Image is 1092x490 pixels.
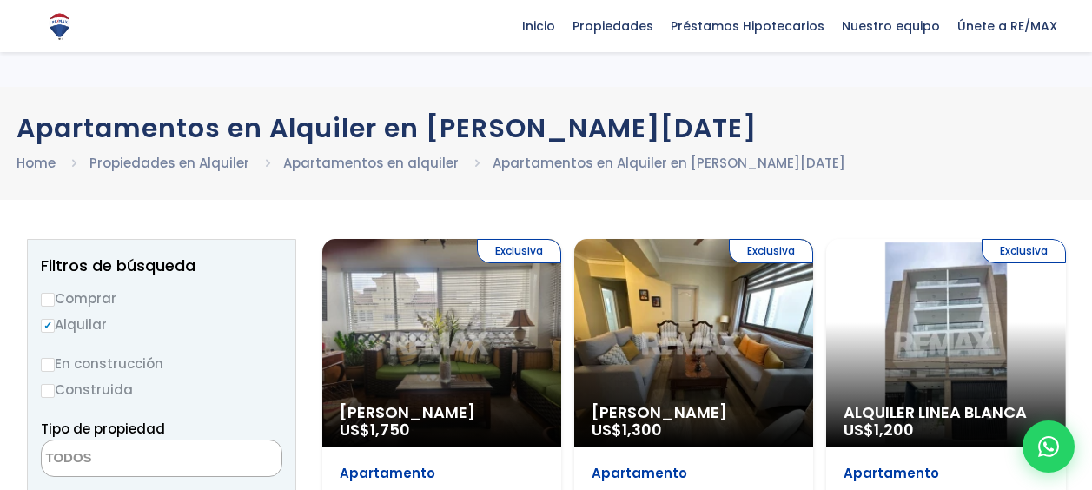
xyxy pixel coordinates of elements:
span: Propiedades [564,13,662,39]
label: Comprar [41,288,282,309]
span: Únete a RE/MAX [949,13,1066,39]
span: [PERSON_NAME] [340,404,544,421]
span: Nuestro equipo [833,13,949,39]
span: US$ [844,419,914,440]
p: Apartamento [844,465,1048,482]
span: Alquiler Linea Blanca [844,404,1048,421]
span: Exclusiva [982,239,1066,263]
input: Comprar [41,293,55,307]
input: En construcción [41,358,55,372]
a: Apartamentos en alquiler [283,154,459,172]
input: Alquilar [41,319,55,333]
span: Inicio [513,13,564,39]
h2: Filtros de búsqueda [41,257,282,275]
span: Exclusiva [729,239,813,263]
label: Alquilar [41,314,282,335]
img: Logo de REMAX [44,11,75,42]
span: Tipo de propiedad [41,420,165,438]
span: Préstamos Hipotecarios [662,13,833,39]
span: 1,300 [622,419,662,440]
li: Apartamentos en Alquiler en [PERSON_NAME][DATE] [493,152,845,174]
h1: Apartamentos en Alquiler en [PERSON_NAME][DATE] [17,113,1076,143]
span: 1,750 [370,419,410,440]
span: [PERSON_NAME] [592,404,796,421]
span: 1,200 [874,419,914,440]
input: Construida [41,384,55,398]
a: Home [17,154,56,172]
span: US$ [340,419,410,440]
a: Propiedades en Alquiler [89,154,249,172]
label: En construcción [41,353,282,374]
textarea: Search [42,440,210,478]
label: Construida [41,379,282,401]
p: Apartamento [340,465,544,482]
p: Apartamento [592,465,796,482]
span: Exclusiva [477,239,561,263]
span: US$ [592,419,662,440]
